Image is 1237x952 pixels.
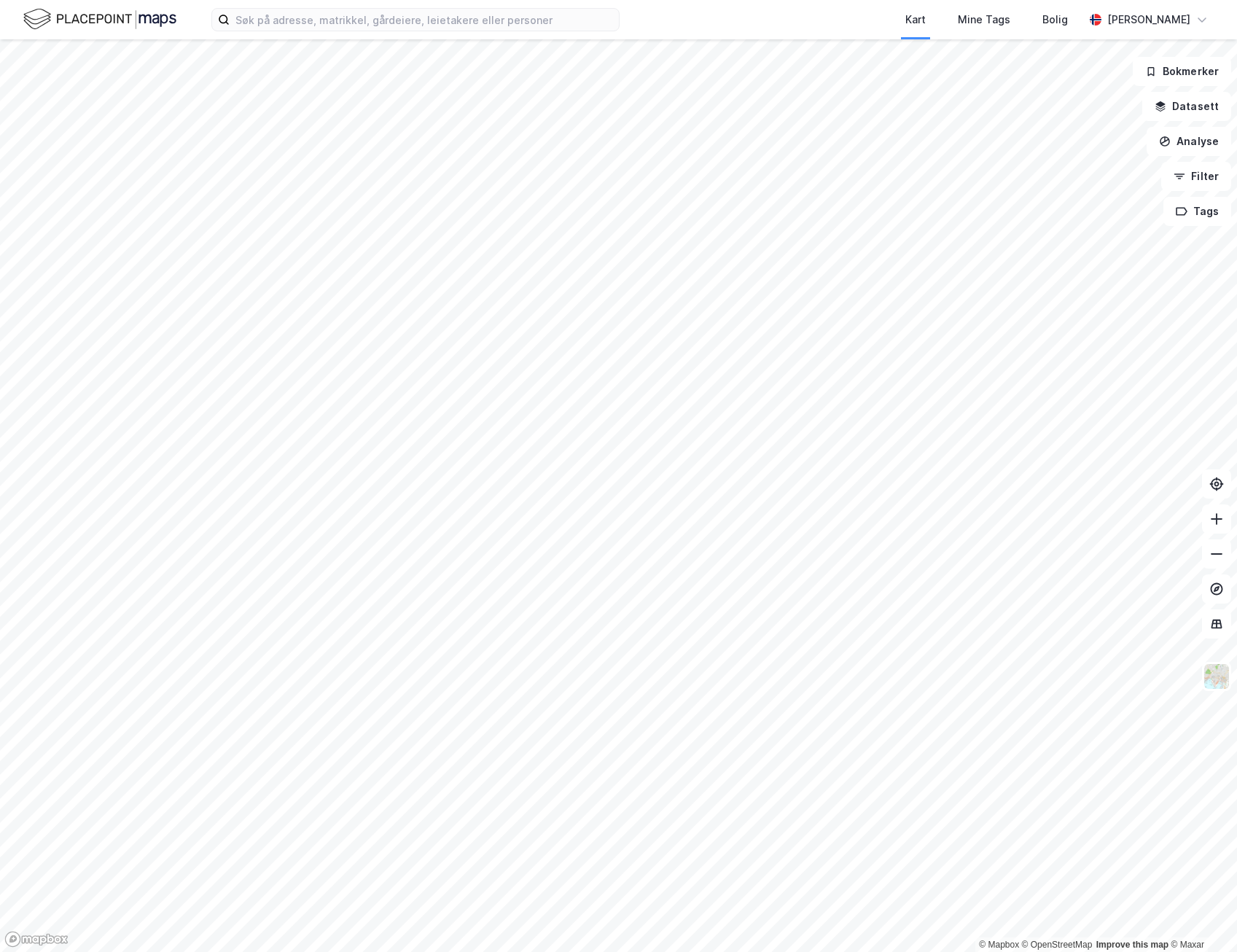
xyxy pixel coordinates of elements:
[1164,882,1237,952] div: Kontrollprogram for chat
[1142,92,1231,121] button: Datasett
[1133,57,1231,86] button: Bokmerker
[1042,11,1068,28] div: Bolig
[230,9,619,31] input: Søk på adresse, matrikkel, gårdeiere, leietakere eller personer
[1022,940,1093,950] a: OpenStreetMap
[4,931,69,948] a: Mapbox homepage
[1107,11,1190,28] div: [PERSON_NAME]
[1164,882,1237,952] iframe: Chat Widget
[979,940,1019,950] a: Mapbox
[1161,162,1231,191] button: Filter
[23,7,176,32] img: logo.f888ab2527a4732fd821a326f86c7f29.svg
[905,11,926,28] div: Kart
[1163,197,1231,226] button: Tags
[1096,940,1168,950] a: Improve this map
[1147,127,1231,156] button: Analyse
[958,11,1010,28] div: Mine Tags
[1203,663,1230,690] img: Z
